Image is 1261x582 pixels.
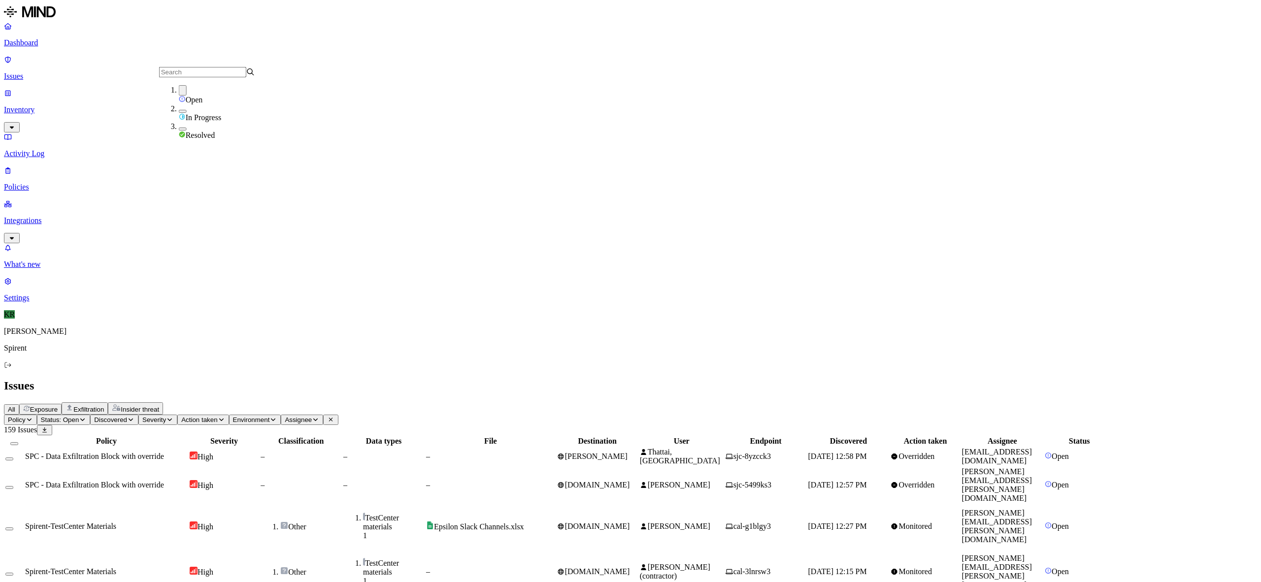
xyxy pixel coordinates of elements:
[4,277,1257,302] a: Settings
[426,567,430,576] span: –
[1052,522,1069,530] span: Open
[4,379,1257,392] h2: Issues
[343,452,347,460] span: –
[4,293,1257,302] p: Settings
[1045,481,1052,487] img: status-open.svg
[190,480,198,488] img: severity-high.svg
[4,38,1257,47] p: Dashboard
[4,132,1257,158] a: Activity Log
[8,416,26,423] span: Policy
[261,437,341,446] div: Classification
[4,4,1257,22] a: MIND
[261,481,265,489] span: –
[186,96,203,104] span: Open
[962,467,1032,502] span: [PERSON_NAME][EMAIL_ADDRESS][PERSON_NAME][DOMAIN_NAME]
[190,452,198,459] img: severity-high.svg
[1052,452,1069,460] span: Open
[4,89,1257,131] a: Inventory
[962,437,1043,446] div: Assignee
[648,481,710,489] span: [PERSON_NAME]
[5,486,13,489] button: Select row
[4,344,1257,353] p: Spirent
[5,573,13,576] button: Select row
[808,452,867,460] span: [DATE] 12:58 PM
[891,437,960,446] div: Action taken
[5,527,13,530] button: Select row
[4,243,1257,269] a: What's new
[142,416,166,423] span: Severity
[4,199,1257,242] a: Integrations
[198,568,213,576] span: High
[186,131,215,139] span: Resolved
[962,509,1032,544] span: [PERSON_NAME][EMAIL_ADDRESS][PERSON_NAME][DOMAIN_NAME]
[233,416,270,423] span: Environment
[4,310,15,319] span: KR
[343,437,424,446] div: Data types
[4,105,1257,114] p: Inventory
[4,425,37,434] span: 159 Issues
[8,406,15,413] span: All
[426,437,555,446] div: File
[808,481,867,489] span: [DATE] 12:57 PM
[179,131,186,138] img: status-resolved.svg
[808,522,867,530] span: [DATE] 12:27 PM
[426,452,430,460] span: –
[181,416,217,423] span: Action taken
[198,481,213,489] span: High
[962,448,1032,465] span: [EMAIL_ADDRESS][DOMAIN_NAME]
[1052,481,1069,489] span: Open
[733,567,771,576] span: cal-3lnrsw3
[733,522,771,530] span: cal-g1blgy3
[4,183,1257,192] p: Policies
[640,437,724,446] div: User
[640,448,720,465] span: Thattai, [GEOGRAPHIC_DATA]
[198,522,213,531] span: High
[1052,567,1069,576] span: Open
[73,406,104,413] span: Exfiltration
[1045,437,1114,446] div: Status
[808,437,889,446] div: Discovered
[898,567,932,576] span: Monitored
[25,522,116,530] span: Spirent-TestCenter Materials
[10,442,18,445] button: Select all
[190,521,198,529] img: severity-high.svg
[1045,452,1052,459] img: status-open.svg
[898,452,934,460] span: Overridden
[280,521,288,529] img: other.svg
[565,522,630,530] span: [DOMAIN_NAME]
[565,481,630,489] span: [DOMAIN_NAME]
[808,567,867,576] span: [DATE] 12:15 PM
[648,522,710,530] span: [PERSON_NAME]
[25,452,164,460] span: SPC - Data Exfiltration Block with override
[565,452,628,460] span: [PERSON_NAME]
[179,113,186,120] img: status-in-progress.svg
[261,452,265,460] span: –
[343,481,347,489] span: –
[285,416,312,423] span: Assignee
[190,567,198,575] img: severity-high.svg
[41,416,79,423] span: Status: Open
[4,55,1257,81] a: Issues
[198,453,213,461] span: High
[280,521,341,531] div: Other
[426,521,434,529] img: google-sheets.svg
[186,113,221,122] span: In Progress
[363,513,424,531] div: TestCenter materials
[5,457,13,460] button: Select row
[30,406,58,413] span: Exposure
[426,481,430,489] span: –
[94,416,127,423] span: Discovered
[640,563,710,580] span: [PERSON_NAME] (contractor)
[4,4,56,20] img: MIND
[726,437,806,446] div: Endpoint
[25,567,116,576] span: Spirent-TestCenter Materials
[1045,567,1052,574] img: status-open.svg
[363,558,424,577] div: TestCenter materials
[4,260,1257,269] p: What's new
[434,522,524,531] span: Epsilon Slack Channels.xlsx
[25,437,188,446] div: Policy
[898,481,934,489] span: Overridden
[4,149,1257,158] p: Activity Log
[733,481,771,489] span: sjc-5499ks3
[4,72,1257,81] p: Issues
